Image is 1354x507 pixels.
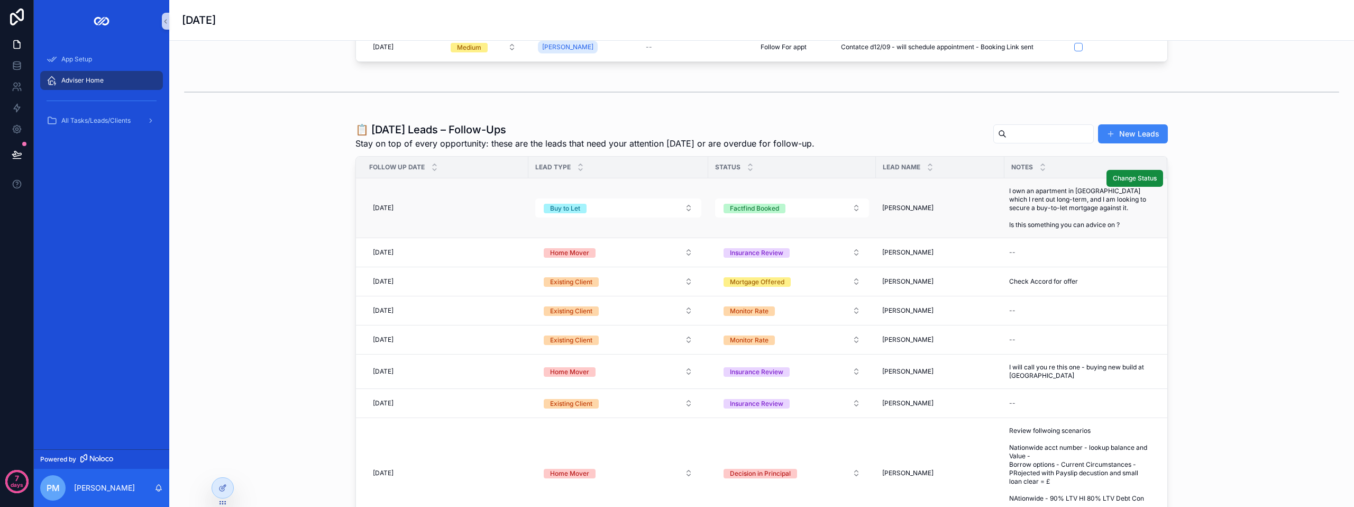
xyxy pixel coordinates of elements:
[535,463,702,483] a: Select Button
[882,248,998,257] a: [PERSON_NAME]
[373,204,394,212] span: [DATE]
[535,301,701,320] button: Select Button
[715,463,870,483] a: Select Button
[535,394,701,413] button: Select Button
[1009,306,1015,315] div: --
[355,137,815,150] span: Stay on top of every opportunity: these are the leads that need your attention [DATE] or are over...
[369,200,522,216] a: [DATE]
[369,39,429,56] a: [DATE]
[882,248,934,257] span: [PERSON_NAME]
[1106,170,1163,187] button: Change Status
[1005,395,1154,412] a: --
[882,306,934,315] span: [PERSON_NAME]
[1005,273,1154,290] a: Check Accord for offer
[1009,187,1150,229] span: I own an apartment in [GEOGRAPHIC_DATA] which I rent out long-term, and I am looking to secure a ...
[538,39,633,56] a: [PERSON_NAME]
[715,393,870,413] a: Select Button
[40,50,163,69] a: App Setup
[1098,124,1168,143] button: New Leads
[715,271,870,292] a: Select Button
[882,399,934,408] span: [PERSON_NAME]
[457,43,481,52] div: Medium
[715,394,869,413] button: Select Button
[882,367,998,376] a: [PERSON_NAME]
[74,483,135,493] p: [PERSON_NAME]
[442,37,525,57] a: Select Button
[535,272,701,291] button: Select Button
[1005,302,1154,319] a: --
[550,469,589,478] div: Home Mover
[369,465,522,482] a: [DATE]
[730,367,783,377] div: Insurance Review
[535,330,702,350] a: Select Button
[373,277,394,286] span: [DATE]
[535,393,702,413] a: Select Button
[715,243,869,262] button: Select Button
[715,198,869,218] button: Select Button
[535,362,701,381] button: Select Button
[40,455,76,464] span: Powered by
[1005,244,1154,261] a: --
[61,116,131,125] span: All Tasks/Leads/Clients
[535,198,701,218] button: Select Button
[882,277,934,286] span: [PERSON_NAME]
[715,361,870,382] a: Select Button
[535,271,702,292] a: Select Button
[841,43,1033,51] span: Contatce d12/09 - will schedule appointment - Booking Link sent
[550,336,592,345] div: Existing Client
[761,43,807,51] span: Follow For appt
[882,204,998,212] a: [PERSON_NAME]
[369,331,522,348] a: [DATE]
[730,204,779,213] div: Factfind Booked
[882,469,998,477] a: [PERSON_NAME]
[535,330,701,349] button: Select Button
[882,306,998,315] a: [PERSON_NAME]
[535,242,702,262] a: Select Button
[34,42,169,144] div: scrollable content
[715,163,740,171] span: Status
[1009,399,1015,408] div: --
[1005,183,1154,233] a: I own an apartment in [GEOGRAPHIC_DATA] which I rent out long-term, and I am looking to secure a ...
[715,242,870,262] a: Select Button
[715,301,870,321] a: Select Button
[61,76,104,85] span: Adviser Home
[715,330,869,349] button: Select Button
[1009,248,1015,257] div: --
[550,367,589,377] div: Home Mover
[1009,336,1015,344] div: --
[715,362,869,381] button: Select Button
[1113,174,1157,183] span: Change Status
[882,336,998,344] a: [PERSON_NAME]
[1005,331,1154,348] a: --
[882,336,934,344] span: [PERSON_NAME]
[61,55,92,64] span: App Setup
[373,248,394,257] span: [DATE]
[730,336,769,345] div: Monitor Rate
[756,39,824,56] a: Follow For appt
[646,43,744,51] a: --
[373,367,394,376] span: [DATE]
[442,38,525,57] button: Select Button
[40,111,163,130] a: All Tasks/Leads/Clients
[535,163,571,171] span: Lead Type
[730,248,783,258] div: Insurance Review
[715,464,869,483] button: Select Button
[369,244,522,261] a: [DATE]
[882,399,998,408] a: [PERSON_NAME]
[373,336,394,344] span: [DATE]
[369,363,522,380] a: [DATE]
[715,198,870,218] a: Select Button
[550,204,580,213] div: Buy to Let
[550,306,592,316] div: Existing Client
[550,248,589,258] div: Home Mover
[369,302,522,319] a: [DATE]
[1005,359,1154,384] a: I will call you re this one - buying new build at [GEOGRAPHIC_DATA]
[730,277,784,287] div: Mortgage Offered
[730,306,769,316] div: Monitor Rate
[882,204,934,212] span: [PERSON_NAME]
[1011,163,1033,171] span: Notes
[883,163,920,171] span: Lead Name
[47,482,60,494] span: PM
[373,469,394,477] span: [DATE]
[369,273,522,290] a: [DATE]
